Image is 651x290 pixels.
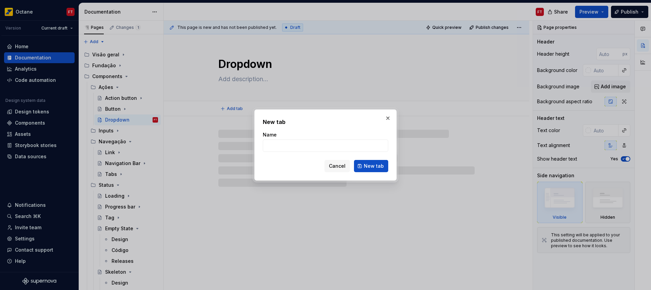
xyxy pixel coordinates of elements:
label: Name [263,131,277,138]
button: Cancel [324,160,350,172]
span: New tab [364,163,384,169]
button: New tab [354,160,388,172]
span: Cancel [329,163,346,169]
h2: New tab [263,118,388,126]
